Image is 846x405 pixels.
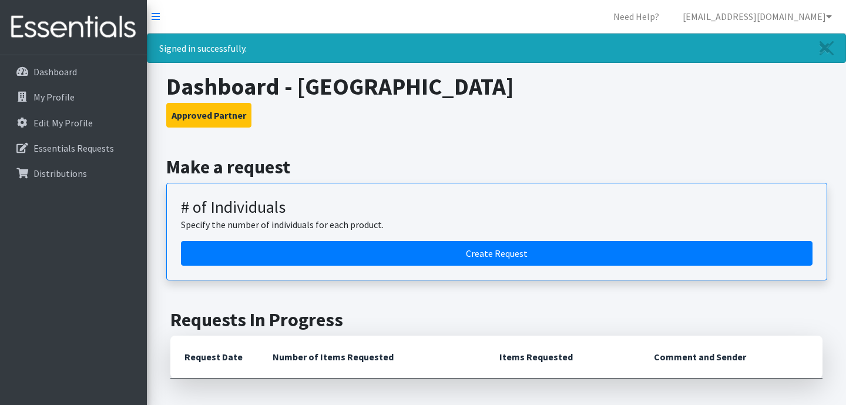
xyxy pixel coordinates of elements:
[33,142,114,154] p: Essentials Requests
[170,309,822,331] h2: Requests In Progress
[181,198,813,217] h3: # of Individuals
[5,8,142,47] img: HumanEssentials
[33,168,87,179] p: Distributions
[258,336,485,379] th: Number of Items Requested
[166,72,827,101] h1: Dashboard - [GEOGRAPHIC_DATA]
[673,5,841,28] a: [EMAIL_ADDRESS][DOMAIN_NAME]
[485,336,640,379] th: Items Requested
[5,136,142,160] a: Essentials Requests
[170,336,258,379] th: Request Date
[33,117,93,129] p: Edit My Profile
[181,241,813,266] a: Create a request by number of individuals
[181,217,813,232] p: Specify the number of individuals for each product.
[808,34,845,62] a: Close
[166,103,251,128] button: Approved Partner
[5,111,142,135] a: Edit My Profile
[33,91,75,103] p: My Profile
[33,66,77,78] p: Dashboard
[166,156,827,178] h2: Make a request
[640,336,822,379] th: Comment and Sender
[5,162,142,185] a: Distributions
[147,34,846,63] div: Signed in successfully.
[5,60,142,83] a: Dashboard
[5,85,142,109] a: My Profile
[604,5,669,28] a: Need Help?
